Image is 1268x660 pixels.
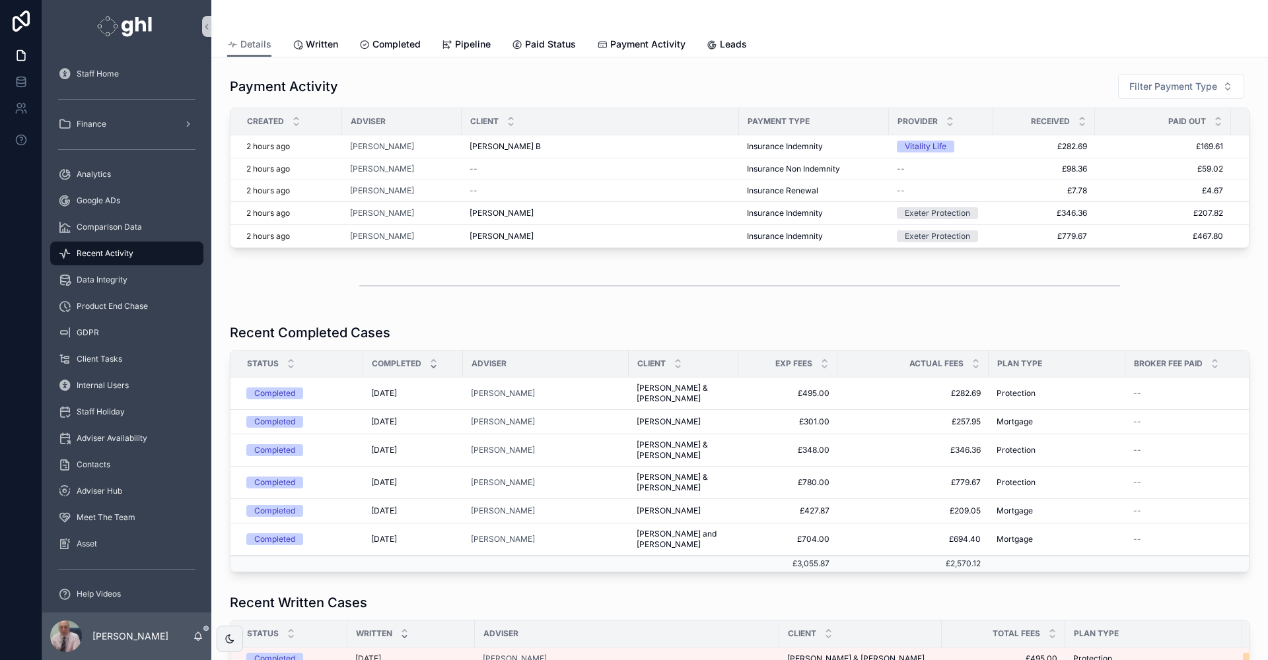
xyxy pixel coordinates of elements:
[97,16,156,37] img: App logo
[993,628,1040,639] span: Total fees
[1133,534,1255,544] a: --
[371,416,397,427] span: [DATE]
[747,231,881,242] a: Insurance Indemnity
[746,445,829,455] a: £348.00
[246,208,290,218] p: 2 hours ago
[909,358,964,369] span: Actual Fees
[1001,185,1087,196] a: £7.78
[1001,231,1087,242] a: £779.67
[845,388,981,399] a: £282.69
[1103,164,1223,174] a: £59.02
[746,477,829,488] a: £780.00
[371,388,397,399] span: [DATE]
[997,416,1033,427] span: Mortgage
[747,208,823,218] span: Insurance Indemnity
[1133,416,1141,427] span: --
[246,164,334,174] a: 2 hours ago
[371,416,455,427] a: [DATE]
[747,164,881,174] a: Insurance Non Indemnity
[247,628,279,639] span: Status
[77,69,119,79] span: Staff Home
[50,506,203,529] a: Meet The Team
[371,445,455,455] a: [DATE]
[246,164,290,174] p: 2 hours ago
[997,416,1117,427] a: Mortgage
[905,141,946,152] div: Vitality Life
[1103,231,1223,242] span: £467.80
[471,416,535,427] a: [PERSON_NAME]
[707,32,747,59] a: Leads
[470,231,534,242] span: [PERSON_NAME]
[77,459,110,470] span: Contacts
[246,416,355,428] a: Completed
[350,231,414,242] span: [PERSON_NAME]
[92,630,168,643] p: [PERSON_NAME]
[246,141,334,152] a: 2 hours ago
[997,506,1117,516] a: Mortgage
[471,506,621,516] a: [PERSON_NAME]
[371,388,455,399] a: [DATE]
[997,445,1036,455] span: Protection
[455,38,491,51] span: Pipeline
[350,185,414,196] a: [PERSON_NAME]
[637,529,730,550] span: [PERSON_NAME] and [PERSON_NAME]
[371,445,397,455] span: [DATE]
[637,416,730,427] a: [PERSON_NAME]
[50,189,203,213] a: Google ADs
[350,164,454,174] a: [PERSON_NAME]
[306,38,338,51] span: Written
[470,164,731,174] a: --
[746,534,829,544] a: £704.00
[471,416,621,427] a: [PERSON_NAME]
[747,164,840,174] span: Insurance Non Indemnity
[747,141,881,152] a: Insurance Indemnity
[897,141,985,152] a: Vitality Life
[746,416,829,427] a: £301.00
[897,164,985,174] a: --
[1103,208,1223,218] a: £207.82
[471,445,621,455] a: [PERSON_NAME]
[1103,141,1223,152] a: £169.61
[50,268,203,292] a: Data Integrity
[637,472,730,493] a: [PERSON_NAME] & [PERSON_NAME]
[350,141,414,152] a: [PERSON_NAME]
[997,388,1117,399] a: Protection
[845,445,981,455] a: £346.36
[50,453,203,477] a: Contacts
[637,383,730,404] span: [PERSON_NAME] & [PERSON_NAME]
[350,185,454,196] a: [PERSON_NAME]
[1001,141,1087,152] a: £282.69
[845,534,981,544] a: £694.40
[470,208,731,218] a: [PERSON_NAME]
[747,208,881,218] a: Insurance Indemnity
[905,207,970,219] div: Exeter Protection
[845,416,981,427] span: £257.95
[610,38,686,51] span: Payment Activity
[1133,388,1141,399] span: --
[230,593,367,612] h1: Recent Written Cases
[1133,445,1141,455] span: --
[845,477,981,488] span: £779.67
[77,512,135,523] span: Meet The Team
[470,116,499,127] span: Client
[1133,477,1141,488] span: --
[77,486,122,496] span: Adviser Hub
[246,185,334,196] a: 2 hours ago
[1001,208,1087,218] a: £346.36
[470,185,477,196] span: --
[748,116,810,127] span: Payment Type
[77,222,142,232] span: Comparison Data
[371,477,455,488] a: [DATE]
[471,445,535,455] a: [PERSON_NAME]
[77,327,99,338] span: GDPR
[350,208,414,218] a: [PERSON_NAME]
[1001,164,1087,174] span: £98.36
[471,388,535,399] span: [PERSON_NAME]
[293,32,338,59] a: Written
